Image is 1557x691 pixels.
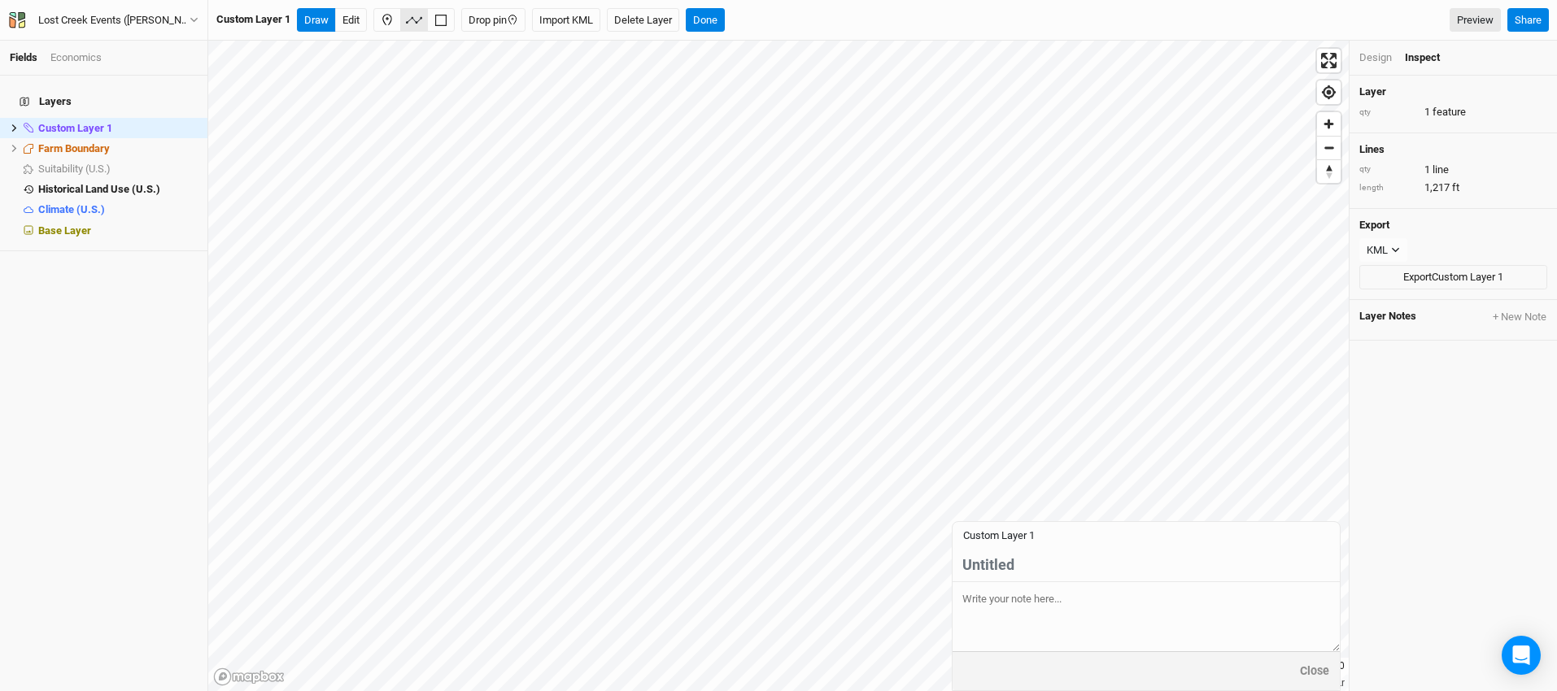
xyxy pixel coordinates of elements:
button: ExportCustom Layer 1 [1359,265,1547,289]
span: ft [1452,180,1459,195]
span: line [1433,163,1449,177]
div: Open Intercom Messenger [1502,636,1541,675]
button: Edit [335,8,367,33]
div: KML [1367,242,1388,259]
h4: Layer [1359,85,1547,98]
h4: Layers [10,85,198,118]
h4: lines [1359,143,1547,156]
div: 1 [1359,163,1547,177]
button: KML [1359,238,1407,263]
div: length [1359,182,1416,194]
a: Preview [1450,8,1501,33]
span: Reset bearing to north [1317,160,1341,183]
button: Share [1507,8,1549,33]
span: Climate (U.S.) [38,203,105,215]
div: Custom Layer 1 [216,12,290,27]
div: Base Layer [38,224,198,237]
button: Delete Layer [607,8,679,33]
a: Maxar [1307,677,1345,689]
span: Suitability (U.S.) [38,163,111,175]
div: 1 [1359,105,1547,120]
div: Lost Creek Events ([PERSON_NAME]) [38,12,190,28]
div: Climate (U.S.) [38,203,198,216]
div: Design [1359,50,1392,65]
button: Drop pin [461,8,526,33]
span: Farm Boundary [38,142,110,154]
a: Fields [10,51,37,63]
div: Lost Creek Events (Jodi Short) [38,12,190,28]
h4: Export [1359,219,1547,232]
button: + New Note [1492,310,1547,324]
button: Lost Creek Events ([PERSON_NAME]) [8,11,199,29]
button: Enter fullscreen [1317,49,1341,72]
button: Shortcut: 3 [427,8,455,33]
div: Economics [50,50,102,65]
button: Shortcut: 1 [373,8,401,33]
div: Custom Layer 1 [38,122,198,135]
a: Mapbox logo [213,667,285,686]
button: Zoom in [1317,112,1341,136]
div: Historical Land Use (U.S.) [38,183,198,196]
button: Done [686,8,725,33]
span: Layer Notes [1359,310,1416,324]
span: Zoom out [1317,137,1341,159]
span: Historical Land Use (U.S.) [38,183,160,195]
button: Shortcut: 2 [400,8,428,33]
div: Inspect [1405,50,1440,65]
div: qty [1359,106,1416,119]
div: Farm Boundary [38,142,198,155]
button: Reset bearing to north [1317,159,1341,183]
button: Draw [297,8,336,33]
button: Find my location [1317,80,1341,104]
button: Zoom out [1317,136,1341,159]
div: Suitability (U.S.) [38,163,198,176]
div: 1,217 [1359,180,1547,195]
span: feature [1433,105,1466,120]
span: Custom Layer 1 [38,122,112,134]
div: qty [1359,163,1416,176]
span: Base Layer [38,224,91,237]
button: Import KML [532,8,600,33]
canvas: Map [208,41,1349,691]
